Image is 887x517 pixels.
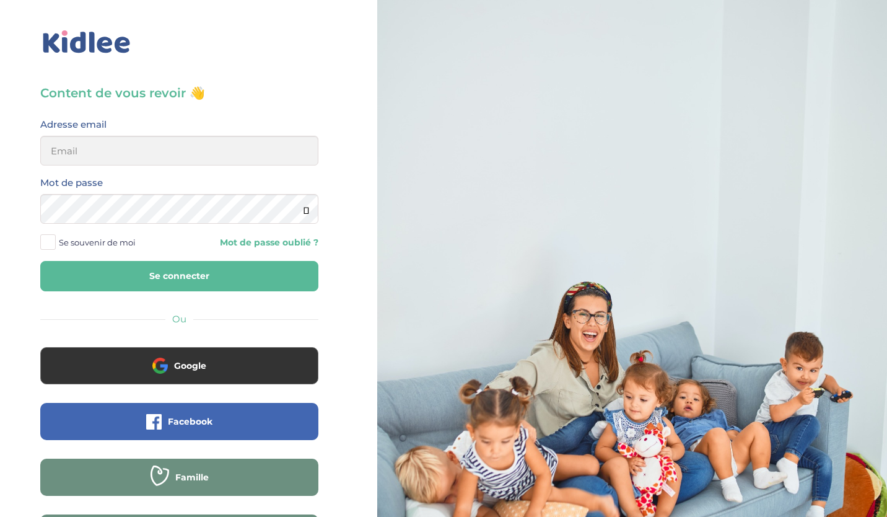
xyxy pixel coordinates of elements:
[174,360,206,372] span: Google
[172,313,186,325] span: Ou
[40,368,318,380] a: Google
[40,261,318,291] button: Se connecter
[40,117,107,133] label: Adresse email
[40,136,318,166] input: Email
[40,459,318,496] button: Famille
[40,403,318,440] button: Facebook
[152,358,168,373] img: google.png
[40,347,318,384] button: Google
[59,234,136,250] span: Se souvenir de moi
[40,424,318,436] a: Facebook
[189,237,319,249] a: Mot de passe oublié ?
[40,175,103,191] label: Mot de passe
[40,84,318,102] h3: Content de vous revoir 👋
[146,414,162,430] img: facebook.png
[40,480,318,492] a: Famille
[40,28,133,56] img: logo_kidlee_bleu
[168,415,212,428] span: Facebook
[175,471,209,484] span: Famille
